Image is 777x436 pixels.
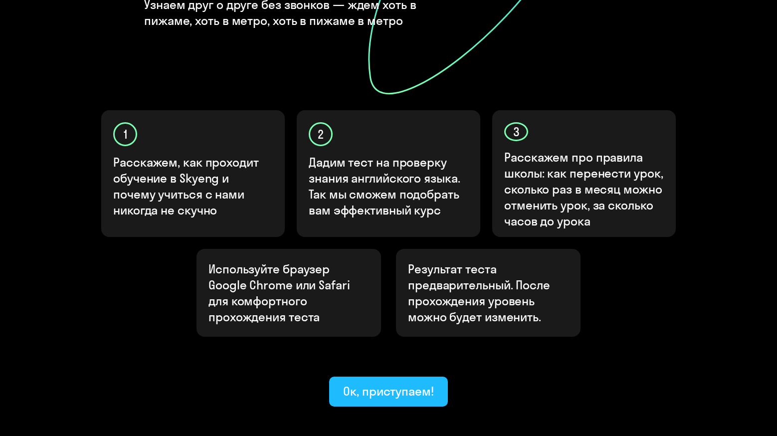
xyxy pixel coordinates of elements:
p: Расскажем про правила школы: как перенести урок, сколько раз в месяц можно отменить урок, за скол... [504,149,665,229]
p: Используйте браузер Google Chrome или Safari для комфортного прохождения теста [208,261,369,325]
div: 1 [113,122,137,146]
div: 3 [504,122,528,141]
div: 2 [309,122,333,146]
p: Расскажем, как проходит обучение в Skyeng и почему учиться с нами никогда не скучно [113,154,274,218]
button: Ок, приступаем! [329,377,448,407]
p: Дадим тест на проверку знания английского языка. Так мы сможем подобрать вам эффективный курс [309,154,469,218]
p: Результат теста предварительный. После прохождения уровень можно будет изменить. [408,261,569,325]
div: Ок, приступаем! [343,383,434,399]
